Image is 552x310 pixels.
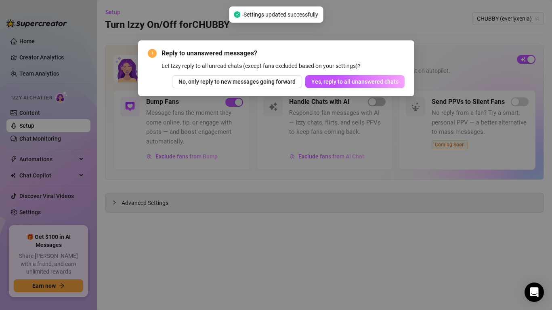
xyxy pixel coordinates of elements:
span: Yes, reply to all unanswered chats [311,78,398,85]
div: Open Intercom Messenger [525,283,544,302]
span: No, only reply to new messages going forward [178,78,295,85]
button: No, only reply to new messages going forward [172,75,302,88]
button: Yes, reply to all unanswered chats [305,75,404,88]
div: Let Izzy reply to all unread chats (except fans excluded based on your settings)? [162,61,405,70]
span: Settings updated successfully [243,10,318,19]
span: check-circle [234,11,240,18]
span: exclamation-circle [148,49,157,58]
span: Reply to unanswered messages? [162,49,405,58]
